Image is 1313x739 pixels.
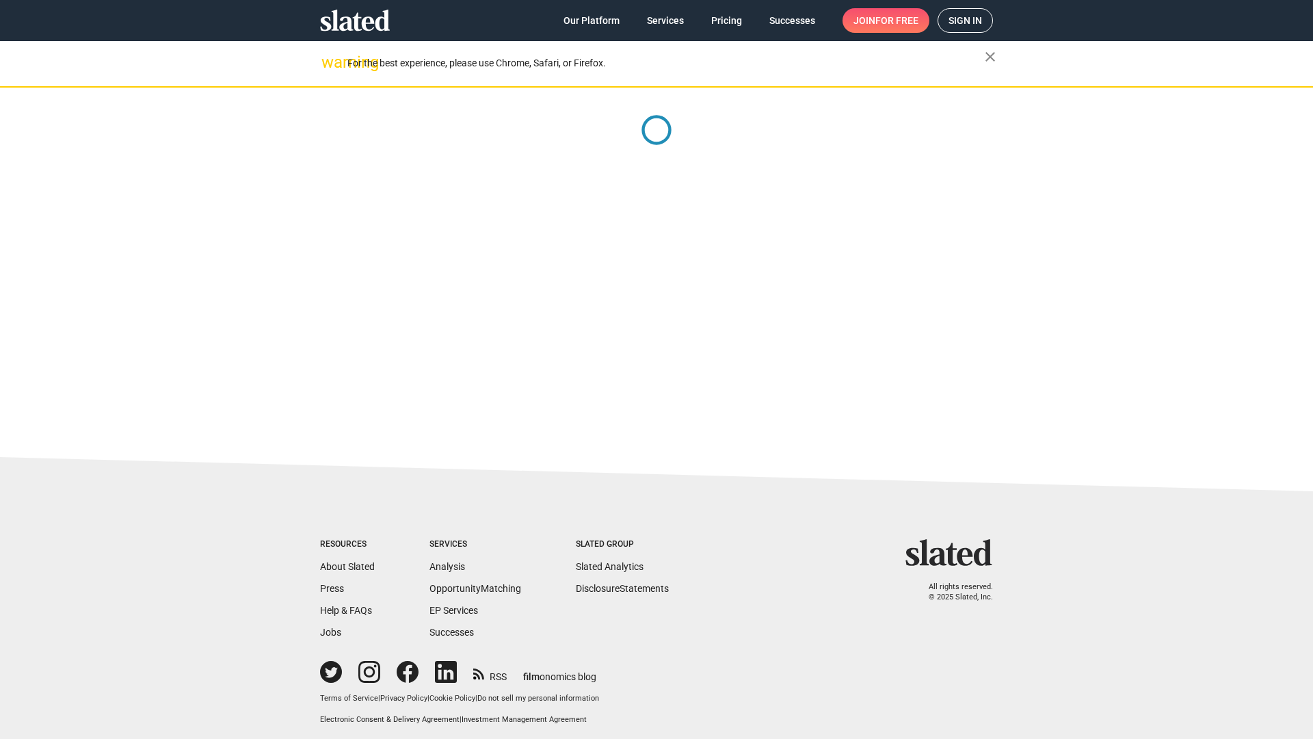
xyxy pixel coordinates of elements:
[636,8,695,33] a: Services
[429,561,465,572] a: Analysis
[914,582,993,602] p: All rights reserved. © 2025 Slated, Inc.
[576,583,669,594] a: DisclosureStatements
[320,715,460,724] a: Electronic Consent & Delivery Agreement
[563,8,620,33] span: Our Platform
[475,694,477,703] span: |
[576,561,644,572] a: Slated Analytics
[427,694,429,703] span: |
[553,8,631,33] a: Our Platform
[843,8,929,33] a: Joinfor free
[320,583,344,594] a: Press
[320,694,378,703] a: Terms of Service
[853,8,918,33] span: Join
[758,8,826,33] a: Successes
[429,583,521,594] a: OpportunityMatching
[321,54,338,70] mat-icon: warning
[473,662,507,684] a: RSS
[769,8,815,33] span: Successes
[429,539,521,550] div: Services
[477,694,599,704] button: Do not sell my personal information
[378,694,380,703] span: |
[647,8,684,33] span: Services
[380,694,427,703] a: Privacy Policy
[523,660,596,684] a: filmonomics blog
[320,561,375,572] a: About Slated
[711,8,742,33] span: Pricing
[949,9,982,32] span: Sign in
[700,8,753,33] a: Pricing
[576,539,669,550] div: Slated Group
[320,605,372,616] a: Help & FAQs
[875,8,918,33] span: for free
[347,54,985,73] div: For the best experience, please use Chrome, Safari, or Firefox.
[460,715,462,724] span: |
[938,8,993,33] a: Sign in
[523,671,540,682] span: film
[320,627,341,638] a: Jobs
[320,539,375,550] div: Resources
[429,627,474,638] a: Successes
[429,605,478,616] a: EP Services
[462,715,587,724] a: Investment Management Agreement
[982,49,998,65] mat-icon: close
[429,694,475,703] a: Cookie Policy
